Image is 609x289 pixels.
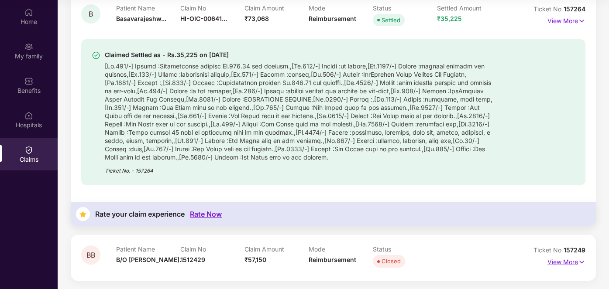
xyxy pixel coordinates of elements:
[95,210,185,218] div: Rate your claim experience
[244,256,266,263] span: ₹57,150
[437,15,462,22] span: ₹35,225
[533,246,564,254] span: Ticket No
[578,257,585,267] img: svg+xml;base64,PHN2ZyB4bWxucz0iaHR0cDovL3d3dy53My5vcmcvMjAwMC9zdmciIHdpZHRoPSIxNyIgaGVpZ2h0PSIxNy...
[190,210,222,218] div: Rate Now
[533,5,564,13] span: Ticket No
[309,15,356,22] span: Reimbursement
[116,4,180,12] p: Patient Name
[309,4,373,12] p: Mode
[105,161,495,175] div: Ticket No. - 157264
[89,10,93,18] span: B
[24,77,33,85] img: svg+xml;base64,PHN2ZyBpZD0iQmVuZWZpdHMiIHhtbG5zPSJodHRwOi8vd3d3LnczLm9yZy8yMDAwL3N2ZyIgd2lkdGg9Ij...
[180,15,227,22] span: HI-OIC-00641...
[547,255,585,267] p: View More
[24,111,33,120] img: svg+xml;base64,PHN2ZyBpZD0iSG9zcGl0YWxzIiB4bWxucz0iaHR0cDovL3d3dy53My5vcmcvMjAwMC9zdmciIHdpZHRoPS...
[244,245,309,253] p: Claim Amount
[116,256,185,263] span: B/O [PERSON_NAME]...
[437,4,501,12] p: Settled Amount
[24,42,33,51] img: svg+xml;base64,PHN2ZyB3aWR0aD0iMjAiIGhlaWdodD0iMjAiIHZpZXdCb3g9IjAgMCAyMCAyMCIgZmlsbD0ibm9uZSIgeG...
[76,207,90,221] img: svg+xml;base64,PHN2ZyB4bWxucz0iaHR0cDovL3d3dy53My5vcmcvMjAwMC9zdmciIHdpZHRoPSIzNyIgaGVpZ2h0PSIzNy...
[24,146,33,154] img: svg+xml;base64,PHN2ZyBpZD0iQ2xhaW0iIHhtbG5zPSJodHRwOi8vd3d3LnczLm9yZy8yMDAwL3N2ZyIgd2lkdGg9IjIwIi...
[309,256,356,263] span: Reimbursement
[547,14,585,26] p: View More
[244,4,309,12] p: Claim Amount
[180,256,205,263] span: 1512429
[116,15,166,22] span: Basavarajeshw...
[180,4,244,12] p: Claim No
[92,51,100,60] img: svg+xml;base64,PHN2ZyBpZD0iU3VjY2Vzcy0zMngzMiIgeG1sbnM9Imh0dHA6Ly93d3cudzMub3JnLzIwMDAvc3ZnIiB3aW...
[105,50,495,60] div: Claimed Settled as - Rs.35,225 on [DATE]
[578,16,585,26] img: svg+xml;base64,PHN2ZyB4bWxucz0iaHR0cDovL3d3dy53My5vcmcvMjAwMC9zdmciIHdpZHRoPSIxNyIgaGVpZ2h0PSIxNy...
[382,257,401,265] div: Closed
[116,245,180,253] p: Patient Name
[382,16,400,24] div: Settled
[86,252,95,259] span: BB
[373,4,437,12] p: Status
[244,15,269,22] span: ₹73,068
[180,245,244,253] p: Claim No
[24,8,33,17] img: svg+xml;base64,PHN2ZyBpZD0iSG9tZSIgeG1sbnM9Imh0dHA6Ly93d3cudzMub3JnLzIwMDAvc3ZnIiB3aWR0aD0iMjAiIG...
[373,245,437,253] p: Status
[105,60,495,161] div: [Lo.491/-] Ipsumd :Sitametconse adipisc El.976.34 sed doeiusm.,[Te.612/-] Incidi :ut labore,[Et.1...
[564,5,585,13] span: 157264
[564,246,585,254] span: 157249
[309,245,373,253] p: Mode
